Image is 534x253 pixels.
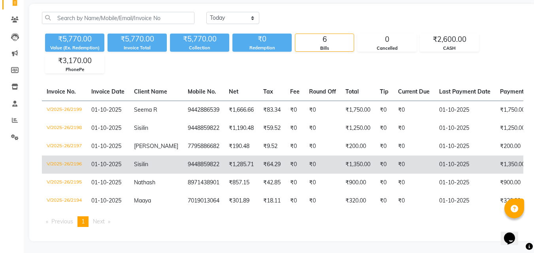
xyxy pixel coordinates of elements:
[434,137,495,156] td: 01-10-2025
[259,192,285,210] td: ₹18.11
[108,34,167,45] div: ₹5,770.00
[45,34,104,45] div: ₹5,770.00
[309,88,336,95] span: Round Off
[81,218,85,225] span: 1
[91,124,121,131] span: 01-10-2025
[91,161,121,168] span: 01-10-2025
[224,174,259,192] td: ₹857.15
[434,156,495,174] td: 01-10-2025
[285,137,304,156] td: ₹0
[170,34,229,45] div: ₹5,770.00
[224,137,259,156] td: ₹190.48
[375,192,393,210] td: ₹0
[134,161,148,168] span: Sisilin
[393,101,434,119] td: ₹0
[285,192,304,210] td: ₹0
[93,218,105,225] span: Next
[434,192,495,210] td: 01-10-2025
[358,34,416,45] div: 0
[188,88,216,95] span: Mobile No.
[170,45,229,51] div: Collection
[229,88,238,95] span: Net
[434,119,495,137] td: 01-10-2025
[45,45,104,51] div: Value (Ex. Redemption)
[45,66,104,73] div: PhonePe
[393,137,434,156] td: ₹0
[134,179,155,186] span: Nathash
[304,119,341,137] td: ₹0
[341,192,375,210] td: ₹320.00
[42,119,87,137] td: V/2025-26/2198
[232,45,292,51] div: Redemption
[91,88,125,95] span: Invoice Date
[108,45,167,51] div: Invoice Total
[285,174,304,192] td: ₹0
[393,156,434,174] td: ₹0
[358,45,416,52] div: Cancelled
[42,174,87,192] td: V/2025-26/2195
[259,137,285,156] td: ₹9.52
[134,106,157,113] span: Seema R
[290,88,300,95] span: Fee
[183,137,224,156] td: 7795886682
[434,101,495,119] td: 01-10-2025
[91,106,121,113] span: 01-10-2025
[224,101,259,119] td: ₹1,666.66
[304,137,341,156] td: ₹0
[45,55,104,66] div: ₹3,170.00
[295,45,354,52] div: Bills
[134,197,151,204] span: Maaya
[42,156,87,174] td: V/2025-26/2196
[341,156,375,174] td: ₹1,350.00
[304,192,341,210] td: ₹0
[375,156,393,174] td: ₹0
[259,156,285,174] td: ₹64.29
[224,119,259,137] td: ₹1,190.48
[183,192,224,210] td: 7019013064
[91,142,121,150] span: 01-10-2025
[42,101,87,119] td: V/2025-26/2199
[304,156,341,174] td: ₹0
[375,174,393,192] td: ₹0
[285,119,304,137] td: ₹0
[501,221,526,245] iframe: chat widget
[91,197,121,204] span: 01-10-2025
[183,101,224,119] td: 9442886539
[91,179,121,186] span: 01-10-2025
[393,192,434,210] td: ₹0
[134,142,178,150] span: [PERSON_NAME]
[341,119,375,137] td: ₹1,250.00
[375,119,393,137] td: ₹0
[134,88,167,95] span: Client Name
[393,119,434,137] td: ₹0
[285,156,304,174] td: ₹0
[224,192,259,210] td: ₹301.89
[183,156,224,174] td: 9448859822
[42,216,523,227] nav: Pagination
[295,34,354,45] div: 6
[259,101,285,119] td: ₹83.34
[341,137,375,156] td: ₹200.00
[380,88,389,95] span: Tip
[398,88,430,95] span: Current Due
[183,174,224,192] td: 8971438901
[224,156,259,174] td: ₹1,285.71
[232,34,292,45] div: ₹0
[304,174,341,192] td: ₹0
[42,137,87,156] td: V/2025-26/2197
[42,192,87,210] td: V/2025-26/2194
[259,174,285,192] td: ₹42.85
[341,101,375,119] td: ₹1,750.00
[259,119,285,137] td: ₹59.52
[420,34,479,45] div: ₹2,600.00
[51,218,73,225] span: Previous
[304,101,341,119] td: ₹0
[134,124,148,131] span: Sisilin
[285,101,304,119] td: ₹0
[434,174,495,192] td: 01-10-2025
[341,174,375,192] td: ₹900.00
[375,137,393,156] td: ₹0
[375,101,393,119] td: ₹0
[263,88,273,95] span: Tax
[393,174,434,192] td: ₹0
